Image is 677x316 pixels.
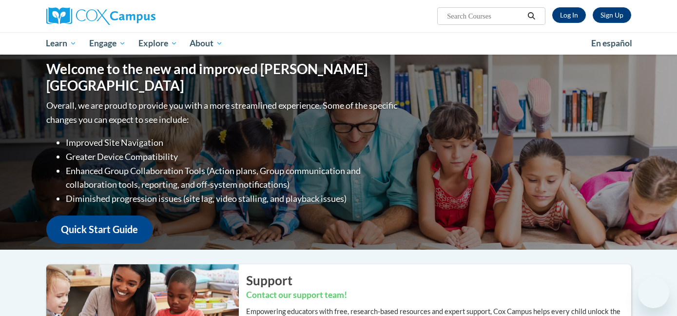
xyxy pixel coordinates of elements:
p: Overall, we are proud to provide you with a more streamlined experience. Some of the specific cha... [46,99,400,127]
span: Explore [138,38,177,49]
span: About [190,38,223,49]
span: Learn [46,38,77,49]
a: Quick Start Guide [46,216,153,243]
h1: Welcome to the new and improved [PERSON_NAME][GEOGRAPHIC_DATA] [46,61,400,94]
div: Main menu [32,32,646,55]
li: Improved Site Navigation [66,136,400,150]
iframe: Button to launch messaging window [638,277,669,308]
h3: Contact our support team! [246,289,631,301]
h2: Support [246,272,631,289]
a: Learn [40,32,83,55]
li: Diminished progression issues (site lag, video stalling, and playback issues) [66,192,400,206]
img: Cox Campus [46,7,155,25]
input: Search Courses [446,10,524,22]
a: Log In [552,7,586,23]
span: En español [591,38,632,48]
a: En español [585,33,638,54]
li: Greater Device Compatibility [66,150,400,164]
li: Enhanced Group Collaboration Tools (Action plans, Group communication and collaboration tools, re... [66,164,400,192]
a: Register [593,7,631,23]
a: About [183,32,229,55]
button: Search [524,10,539,22]
a: Explore [132,32,184,55]
a: Cox Campus [46,7,232,25]
a: Engage [83,32,132,55]
span: Engage [89,38,126,49]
